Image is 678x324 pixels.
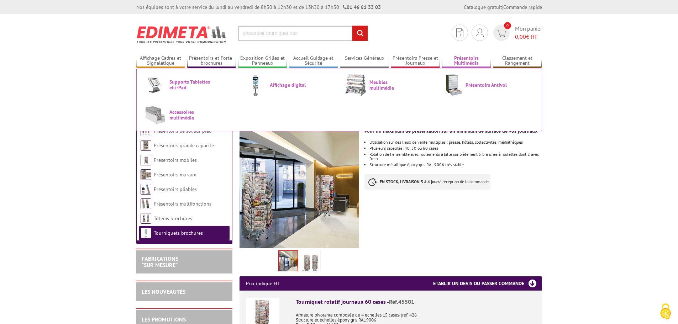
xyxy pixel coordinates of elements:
[154,201,211,207] a: Présentoirs multifonctions
[154,142,214,149] a: Présentoirs grande capacité
[238,26,368,41] input: Rechercher un produit ou une référence...
[369,79,412,91] span: Meubles multimédia
[240,128,359,248] img: tourniquet_rotatif_journaux_45501_45502_45503_45504.jpg
[476,28,484,37] img: devis rapide
[369,163,542,167] li: Structure métallique époxy gris RAL 9006 trés stable
[464,4,502,10] a: Catalogue gratuit
[302,252,319,274] img: tourniquets_journaux_presam_40_50_60_cases_45501_45502_45503_45504.jpg
[343,4,381,10] strong: 01 46 81 33 03
[515,33,526,40] span: 0,00
[141,169,151,180] img: Présentoirs muraux
[456,28,463,37] img: devis rapide
[136,4,381,11] div: Nos équipes sont à votre service du lundi au vendredi de 8h30 à 12h30 et de 13h30 à 17h30
[380,179,440,184] strong: EN STOCK, LIVRAISON 3 à 4 jours
[142,255,178,269] a: FABRICATIONS"Sur Mesure"
[345,74,434,96] a: Meubles multimédia
[391,55,440,67] a: Présentoirs Presse et Journaux
[442,55,491,67] a: Présentoirs Multimédia
[144,74,233,95] a: Supports Tablettes et i-Pad
[464,4,542,11] div: |
[369,146,542,150] p: Plusieurs capacités: 40, 50 ou 60 cases
[503,4,542,10] a: Commande rapide
[279,251,298,273] img: tourniquet_rotatif_journaux_45501_45502_45503_45504.jpg
[445,74,534,96] a: Présentoirs Antivol
[493,55,542,67] a: Classement et Rangement
[136,55,185,67] a: Affichage Cadres et Signalétique
[364,174,490,190] p: à réception de la commande
[352,26,368,41] input: rechercher
[154,171,196,178] a: Présentoirs muraux
[144,104,166,126] img: Accessoires multimédia
[169,109,212,121] span: Accessoires multimédia
[496,29,506,37] img: devis rapide
[154,157,197,163] a: Présentoirs mobiles
[238,55,287,67] a: Exposition Grilles et Panneaux
[369,140,542,144] li: Utilisation sur des lieux de vente multiples : presse, hôtels, collectivités, médiathèques
[144,104,233,126] a: Accessoires multimédia
[653,300,678,324] button: Cookies (fenêtre modale)
[141,140,151,151] img: Présentoirs grande capacité
[270,82,312,88] span: Affichage digital
[169,79,212,90] span: Supports Tablettes et i-Pad
[154,215,192,222] a: Totems brochures
[141,184,151,195] img: Présentoirs pliables
[136,21,227,48] img: Edimeta
[245,74,333,96] a: Affichage digital
[445,74,462,96] img: Présentoirs Antivol
[142,288,185,295] a: LES NOUVEAUTÉS
[504,22,511,29] span: 0
[141,198,151,209] img: Présentoirs multifonctions
[345,74,366,96] img: Meubles multimédia
[369,152,542,161] li: Rotation de l'ensemble avec roulements à bille sur piètement 5 branches à roulettes dont 2 avec f...
[515,33,542,41] span: € HT
[141,155,151,165] img: Présentoirs mobiles
[245,74,267,96] img: Affichage digital
[492,25,542,41] a: devis rapide 0 Mon panier 0,00€ HT
[289,55,338,67] a: Accueil Guidage et Sécurité
[141,213,151,224] img: Totems brochures
[246,276,280,291] p: Prix indiqué HT
[154,230,203,236] a: Tourniquets brochures
[515,25,542,41] span: Mon panier
[187,55,236,67] a: Présentoirs et Porte-brochures
[340,55,389,67] a: Services Généraux
[389,298,414,305] span: Réf.45501
[141,228,151,238] img: Tourniquets brochures
[296,298,536,306] div: Tourniquet rotatif journaux 60 cases -
[433,276,542,291] h3: Etablir un devis ou passer commande
[144,74,166,95] img: Supports Tablettes et i-Pad
[154,186,197,192] a: Présentoirs pliables
[466,82,508,88] span: Présentoirs Antivol
[142,316,186,323] a: LES PROMOTIONS
[657,303,674,320] img: Cookies (fenêtre modale)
